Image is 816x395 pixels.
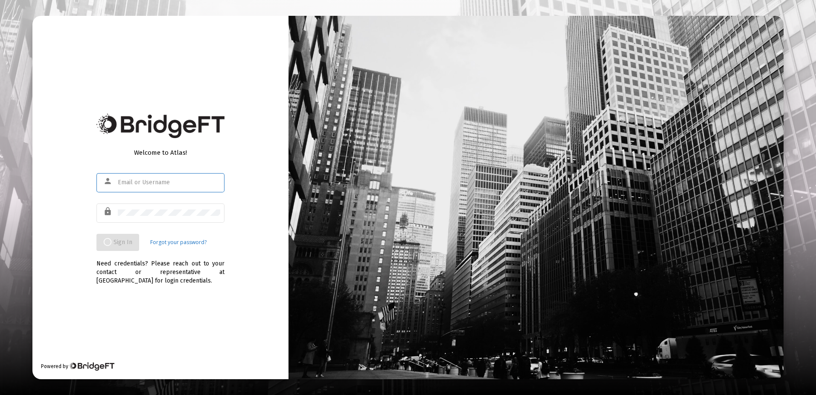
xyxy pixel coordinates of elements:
mat-icon: person [103,176,114,186]
img: Bridge Financial Technology Logo [69,362,114,371]
div: Need credentials? Please reach out to your contact or representative at [GEOGRAPHIC_DATA] for log... [96,251,224,285]
mat-icon: lock [103,206,114,217]
img: Bridge Financial Technology Logo [96,114,224,138]
button: Sign In [96,234,139,251]
span: Sign In [103,239,132,246]
div: Powered by [41,362,114,371]
a: Forgot your password? [150,238,207,247]
div: Welcome to Atlas! [96,148,224,157]
input: Email or Username [118,179,220,186]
